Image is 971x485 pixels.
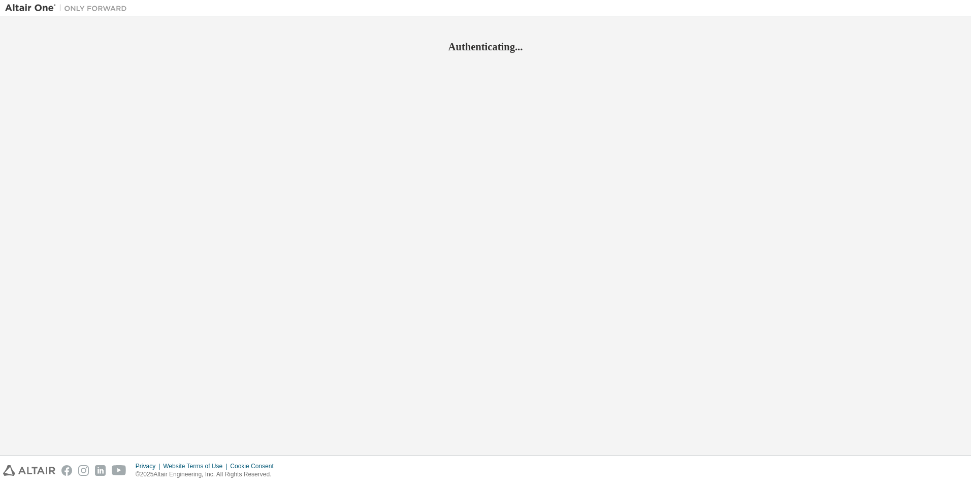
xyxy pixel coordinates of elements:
[78,465,89,476] img: instagram.svg
[95,465,106,476] img: linkedin.svg
[5,3,132,13] img: Altair One
[136,462,163,470] div: Privacy
[61,465,72,476] img: facebook.svg
[5,40,966,53] h2: Authenticating...
[136,470,280,479] p: © 2025 Altair Engineering, Inc. All Rights Reserved.
[163,462,230,470] div: Website Terms of Use
[112,465,126,476] img: youtube.svg
[3,465,55,476] img: altair_logo.svg
[230,462,279,470] div: Cookie Consent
